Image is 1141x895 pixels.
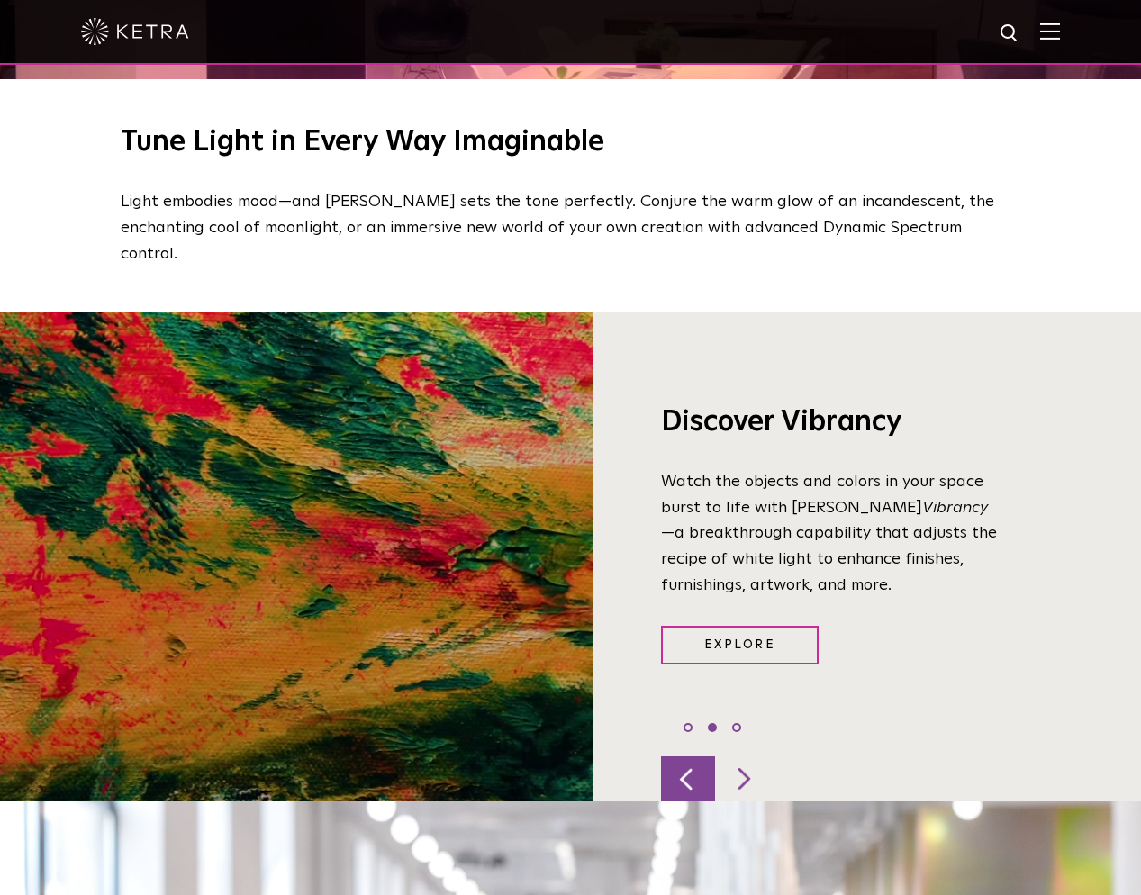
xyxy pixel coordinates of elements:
[121,189,1012,267] p: Light embodies mood—and [PERSON_NAME] sets the tone perfectly. Conjure the warm glow of an incand...
[922,500,988,516] i: Vibrancy
[661,404,999,442] h3: Discover Vibrancy
[661,469,999,599] p: Watch the objects and colors in your space burst to life with [PERSON_NAME] —a breakthrough capab...
[121,124,1021,162] h2: Tune Light in Every Way Imaginable
[661,626,819,664] a: Explore
[81,18,189,45] img: ketra-logo-2019-white
[999,23,1021,45] img: search icon
[1040,23,1060,40] img: Hamburger%20Nav.svg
